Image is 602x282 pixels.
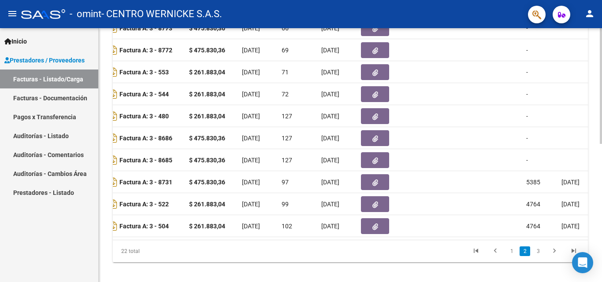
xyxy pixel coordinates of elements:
a: go to last page [565,246,582,256]
strong: Factura A: 3 - 8686 [119,135,172,142]
strong: Factura A: 3 - 8772 [119,47,172,54]
div: Open Intercom Messenger [572,252,593,273]
span: Inicio [4,37,27,46]
a: 1 [506,246,517,256]
span: [DATE] [321,179,339,186]
i: Descargar documento [108,197,119,211]
strong: $ 475.830,36 [189,47,225,54]
span: [DATE] [321,69,339,76]
a: go to first page [468,246,484,256]
span: [DATE] [561,179,580,186]
strong: $ 261.883,04 [189,91,225,98]
a: 3 [533,246,543,256]
span: [DATE] [242,157,260,164]
span: [DATE] [321,47,339,54]
strong: $ 261.883,04 [189,201,225,208]
span: [DATE] [242,69,260,76]
strong: Factura A: 3 - 480 [119,113,169,120]
span: 127 [282,113,292,120]
span: - [526,113,528,120]
span: [DATE] [321,113,339,120]
a: go to previous page [487,246,504,256]
a: go to next page [546,246,563,256]
i: Descargar documento [108,219,119,233]
span: [DATE] [321,135,339,142]
strong: $ 261.883,04 [189,69,225,76]
span: 102 [282,223,292,230]
span: 5385 [526,179,540,186]
span: 127 [282,157,292,164]
span: [DATE] [321,91,339,98]
span: - [526,135,528,142]
strong: Factura A: 3 - 504 [119,223,169,230]
span: - [526,91,528,98]
span: [DATE] [242,135,260,142]
span: Prestadores / Proveedores [4,55,85,65]
i: Descargar documento [108,65,119,79]
span: [DATE] [242,201,260,208]
span: - omint [70,4,101,24]
i: Descargar documento [108,87,119,101]
li: page 1 [505,244,518,259]
span: - [526,47,528,54]
li: page 3 [531,244,545,259]
strong: Factura A: 3 - 8773 [119,25,172,32]
strong: Factura A: 3 - 522 [119,201,169,208]
i: Descargar documento [108,175,119,189]
span: - CENTRO WERNICKE S.A.S. [101,4,222,24]
span: 4764 [526,223,540,230]
span: [DATE] [242,223,260,230]
span: 97 [282,179,289,186]
strong: $ 475.830,36 [189,157,225,164]
strong: Factura A: 3 - 8731 [119,179,172,186]
strong: Factura A: 3 - 553 [119,69,169,76]
i: Descargar documento [108,109,119,123]
span: [DATE] [561,201,580,208]
span: 127 [282,135,292,142]
span: [DATE] [242,113,260,120]
i: Descargar documento [108,153,119,167]
strong: Factura A: 3 - 8685 [119,157,172,164]
a: 2 [520,246,530,256]
span: [DATE] [242,179,260,186]
strong: $ 261.883,04 [189,223,225,230]
span: 99 [282,201,289,208]
strong: $ 475.830,36 [189,179,225,186]
span: 71 [282,69,289,76]
mat-icon: menu [7,8,18,19]
span: 72 [282,91,289,98]
span: - [526,157,528,164]
span: [DATE] [321,223,339,230]
i: Descargar documento [108,43,119,57]
span: 4764 [526,201,540,208]
span: [DATE] [321,157,339,164]
strong: $ 475.830,36 [189,135,225,142]
span: [DATE] [561,223,580,230]
span: [DATE] [242,47,260,54]
div: 22 total [113,240,206,262]
span: [DATE] [242,91,260,98]
span: 69 [282,47,289,54]
strong: $ 261.883,04 [189,113,225,120]
i: Descargar documento [108,131,119,145]
strong: Factura A: 3 - 544 [119,91,169,98]
li: page 2 [518,244,531,259]
span: [DATE] [321,201,339,208]
mat-icon: person [584,8,595,19]
span: - [526,69,528,76]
